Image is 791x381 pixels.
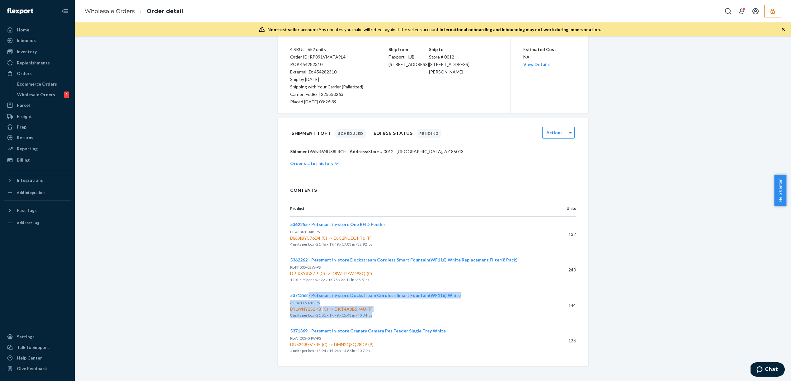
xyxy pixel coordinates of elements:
[4,144,71,154] a: Reporting
[290,336,321,341] span: PL-AF203-04W-PS
[550,302,576,308] p: 144
[440,27,601,32] span: International onboarding and inbounding may not work during impersonation.
[321,341,329,348] div: (C)
[365,270,373,277] div: (P)
[290,98,363,106] div: Placed [DATE] 03:26:39
[17,207,37,214] div: Fast Tags
[4,58,71,68] a: Replenishments
[59,5,71,17] button: Close Navigation
[17,60,50,66] div: Replenishments
[4,25,71,35] a: Home
[290,293,461,298] span: 5371368 - Petsmart in-store Dockstream Cordless Smart Fountain(WF116) White
[290,312,540,318] p: 8 units per box · 21.81 x 17.79 x 15.43 in · 40.34 lbs
[147,8,183,15] a: Order detail
[4,47,71,57] a: Inventory
[290,76,363,83] p: Ship by [DATE]
[291,127,330,140] h1: Shipment 1 of 1
[4,68,71,78] a: Orders
[17,190,45,195] div: Add Integration
[290,265,321,270] span: PL-FF005-02W-PS
[17,124,26,130] div: Prep
[290,341,540,348] span: DU52G85V7R5 -> DMN2QSQ28D9
[4,218,71,228] a: Add Fast Tag
[17,113,32,120] div: Freight
[4,353,71,363] a: Help Center
[14,90,71,100] a: Wholesale Orders1
[64,92,69,98] div: 1
[267,27,318,32] span: Non-test seller account:
[17,92,55,98] div: Wholesale Orders
[290,160,333,167] p: Order status history
[388,54,429,67] span: Flexport HUB [STREET_ADDRESS]
[290,68,363,76] div: External ID: 454282310
[736,5,748,17] button: Open notifications
[429,54,469,74] span: Store # 0012 [STREET_ADDRESS][PERSON_NAME]
[17,220,39,225] div: Add Fast Tag
[4,111,71,121] a: Freight
[290,348,540,354] p: 4 units per box · 15.94 x 15.94 x 14.88 in · 20.7 lbs
[290,222,385,227] span: 5362255 - Petsmart in-store One RFID Feeder
[4,100,71,110] a: Parcel
[321,306,329,312] div: (C)
[290,206,540,211] p: Product
[4,332,71,342] a: Settings
[14,79,71,89] a: Ecommerce Orders
[4,364,71,374] button: Give Feedback
[290,221,385,228] button: 5362255 - Petsmart in-store One RFID Feeder
[290,292,461,299] button: 5371368 - Petsmart in-store Dockstream Cordless Smart Fountain(WF116) White
[17,49,37,55] div: Inventory
[17,365,47,372] div: Give Feedback
[318,270,326,277] div: (C)
[290,148,576,155] p: WNB6NIJS8LRCH · Store # 0012 · [GEOGRAPHIC_DATA], AZ 85043
[290,53,363,61] div: Order ID: RP091VMXTA9L4
[4,122,71,132] a: Prep
[290,277,540,283] p: 120 units per box · 22 x 15.75 x 22.12 in · 35.5 lbs
[4,342,71,352] button: Talk to Support
[290,270,540,277] span: DPJXSYJB3ZP -> D8WEP7WD93Q
[290,91,363,98] p: Carrier: FedEx | 225550263
[290,306,540,312] span: DYLWNY2S2KB -> DKT4A8BSK4U
[290,83,363,91] p: Shipping with Your Carrier (Palletized)
[85,8,135,15] a: Wholesale Orders
[17,344,49,350] div: Talk to Support
[523,62,550,67] a: View Details
[4,188,71,198] a: Add Integration
[17,27,29,33] div: Home
[290,229,320,234] span: PL-AF301-04B-PS
[290,300,320,305] span: 62-36116-01C-PS
[290,187,576,193] span: CONTENTS
[290,235,540,241] span: DBX4BYC76D4 -> DJC2NUEQPT6
[4,175,71,185] button: Integrations
[366,306,374,312] div: (P)
[17,81,57,87] div: Ecommerce Orders
[290,257,518,263] button: 5362262 - Petsmart in-store Dockstream Cordless Smart Fountain(WF116) White Replacement Filter(8 ...
[290,257,518,262] span: 5362262 - Petsmart in-store Dockstream Cordless Smart Fountain(WF116) White Replacement Filter(8 ...
[290,46,363,53] div: 4 SKUs · 652 units
[774,175,786,206] button: Help Center
[523,46,576,68] div: NA
[7,8,33,14] img: Flexport logo
[290,149,311,154] span: Shipment:
[350,149,368,154] span: Address:
[17,102,30,108] div: Parcel
[429,46,498,53] p: Ship to
[751,362,785,378] iframe: Opens a widget where you can chat to one of our agents
[17,134,33,141] div: Returns
[17,334,35,340] div: Settings
[290,328,446,333] span: 5371369 - Petsmart in-store Granary Camera Pet Feeder Single Tray White
[4,205,71,215] button: Fast Tags
[17,70,32,77] div: Orders
[4,133,71,143] a: Returns
[550,338,576,344] p: 136
[749,5,762,17] button: Open account menu
[17,37,36,44] div: Inbounds
[17,177,43,183] div: Integrations
[523,46,576,53] p: Estimated Cost
[290,61,363,68] div: PO# 454282310
[4,35,71,45] a: Inbounds
[374,127,413,140] h1: EDI 856 Status
[290,241,540,247] p: 4 units per box · 21.46 x 19.49 x 17.83 in · 32.92 lbs
[550,267,576,273] p: 240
